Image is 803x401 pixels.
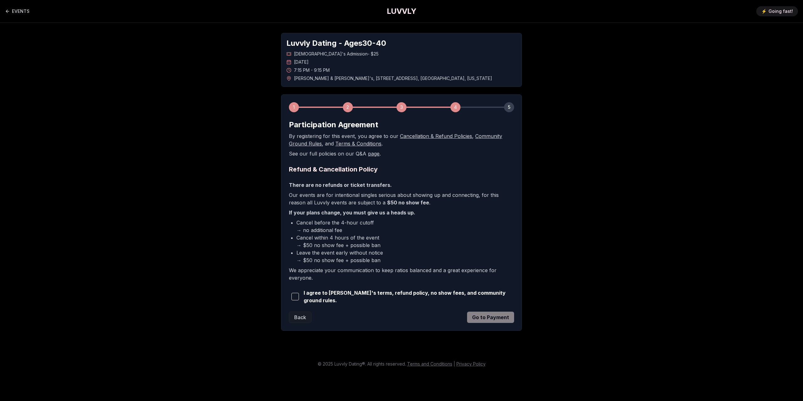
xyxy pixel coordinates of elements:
[289,181,514,189] p: There are no refunds or ticket transfers.
[289,209,514,216] p: If your plans change, you must give us a heads up.
[368,150,380,157] a: page
[286,38,517,48] h1: Luvvly Dating - Ages 30 - 40
[343,102,353,112] div: 2
[454,361,455,367] span: |
[289,132,514,147] p: By registering for this event, you agree to our , , and .
[289,150,514,157] p: See our full policies on our Q&A .
[450,102,460,112] div: 4
[335,140,381,147] a: Terms & Conditions
[296,219,514,234] li: Cancel before the 4-hour cutoff → no additional fee
[289,266,514,282] p: We appreciate your communication to keep ratios balanced and a great experience for everyone.
[407,361,452,367] a: Terms and Conditions
[456,361,486,367] a: Privacy Policy
[5,5,29,18] a: Back to events
[289,120,514,130] h2: Participation Agreement
[768,8,793,14] span: Going fast!
[294,51,379,57] span: [DEMOGRAPHIC_DATA]'s Admission - $25
[294,67,330,73] span: 7:15 PM - 9:15 PM
[304,289,514,304] span: I agree to [PERSON_NAME]'s terms, refund policy, no show fees, and community ground rules.
[294,75,492,82] span: [PERSON_NAME] & [PERSON_NAME]'s , [STREET_ADDRESS] , [GEOGRAPHIC_DATA] , [US_STATE]
[387,199,429,206] b: $50 no show fee
[294,59,309,65] span: [DATE]
[289,191,514,206] p: Our events are for intentional singles serious about showing up and connecting, for this reason a...
[400,133,472,139] a: Cancellation & Refund Policies
[289,102,299,112] div: 1
[289,312,311,323] button: Back
[504,102,514,112] div: 5
[387,6,416,16] a: LUVVLY
[296,234,514,249] li: Cancel within 4 hours of the event → $50 no show fee + possible ban
[396,102,407,112] div: 3
[289,165,514,174] h2: Refund & Cancellation Policy
[296,249,514,264] li: Leave the event early without notice → $50 no show fee + possible ban
[761,8,767,14] span: ⚡️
